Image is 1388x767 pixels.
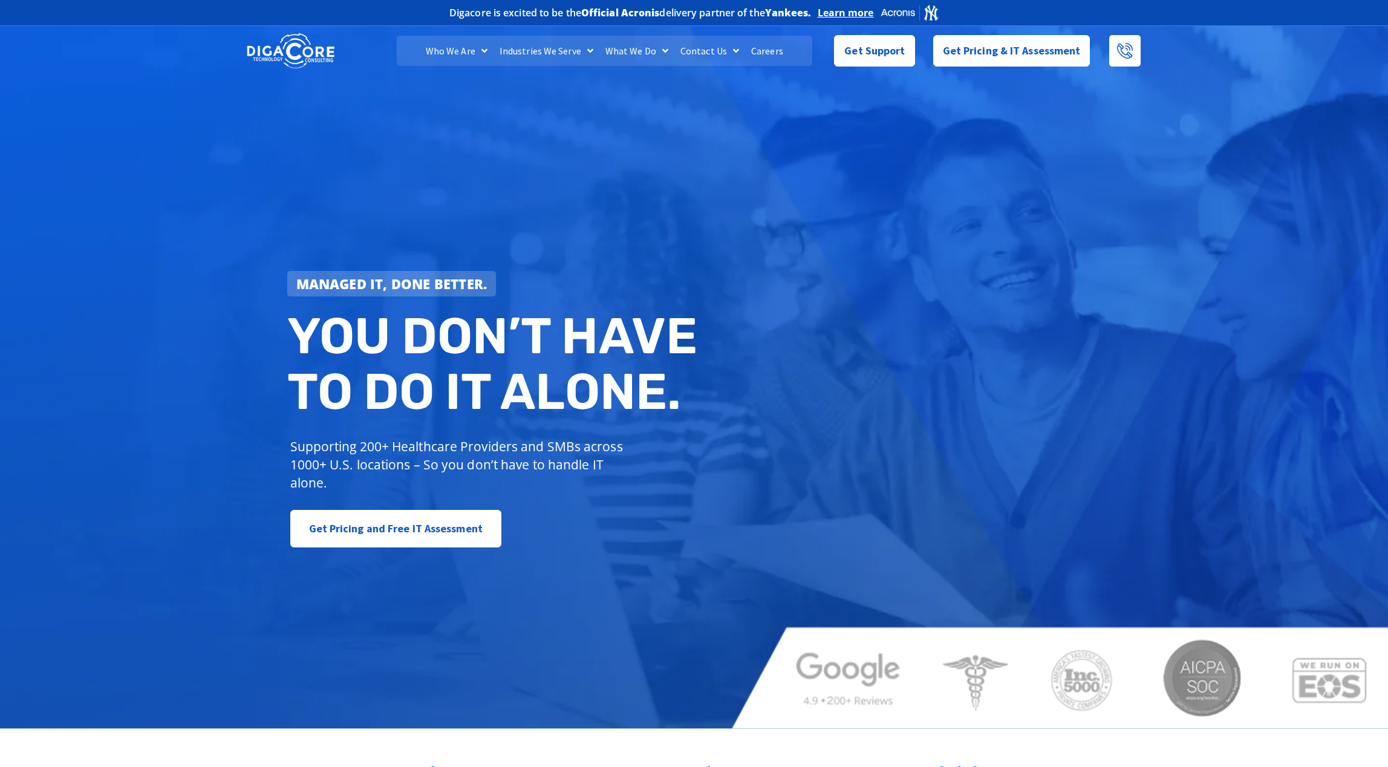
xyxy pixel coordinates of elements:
span: Get Pricing & IT Assessment [943,39,1081,63]
h2: You don’t have to do IT alone. [287,308,703,419]
img: Acronis [880,4,939,21]
a: Who We Are [420,36,494,66]
a: Get Pricing & IT Assessment [933,35,1090,67]
span: Get Pricing and Free IT Assessment [309,517,483,541]
nav: Menu [397,36,812,66]
strong: Managed IT, done better. [296,275,487,293]
a: Managed IT, done better. [287,271,497,296]
a: Industries We Serve [494,36,599,66]
b: Yankees. [765,6,812,19]
img: DigaCore Technology Consulting [247,32,334,70]
b: Official Acronis [581,6,660,19]
a: What We Do [599,36,674,66]
a: Contact Us [674,36,745,66]
a: Get Support [834,35,914,67]
a: Careers [745,36,789,66]
a: Get Pricing and Free IT Assessment [290,510,501,547]
h2: Digacore is excited to be the delivery partner of the [449,8,812,18]
span: Get Support [844,39,905,63]
p: Supporting 200+ Healthcare Providers and SMBs across 1000+ U.S. locations – So you don’t have to ... [290,437,628,492]
a: Learn more [818,7,874,19]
